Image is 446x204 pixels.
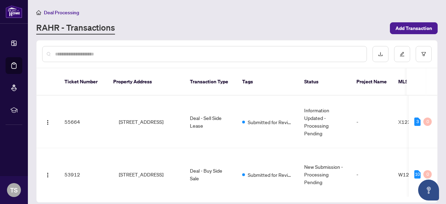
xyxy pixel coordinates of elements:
td: Information Updated - Processing Pending [299,96,351,148]
td: New Submission - Processing Pending [299,148,351,201]
span: X12375009 [398,119,426,125]
div: 0 [423,170,432,179]
th: MLS # [393,68,435,96]
img: Logo [45,120,51,125]
button: Add Transaction [390,22,438,34]
button: Open asap [418,180,439,201]
span: TS [10,185,18,195]
span: filter [421,52,426,56]
th: Status [299,68,351,96]
span: Submitted for Review [248,171,293,179]
button: edit [394,46,410,62]
span: W12336677 [398,171,428,177]
div: 0 [423,118,432,126]
span: home [36,10,41,15]
span: download [378,52,383,56]
button: download [372,46,389,62]
td: - [351,96,393,148]
th: Transaction Type [184,68,237,96]
span: Deal Processing [44,9,79,16]
th: Project Name [351,68,393,96]
td: - [351,148,393,201]
td: Deal - Buy Side Sale [184,148,237,201]
a: RAHR - Transactions [36,22,115,35]
img: logo [6,5,22,18]
span: edit [400,52,405,56]
span: [STREET_ADDRESS] [119,118,163,126]
img: Logo [45,172,51,178]
button: Logo [42,116,53,127]
div: 10 [414,170,421,179]
div: 3 [414,118,421,126]
td: Deal - Sell Side Lease [184,96,237,148]
button: Logo [42,169,53,180]
th: Property Address [108,68,184,96]
span: [STREET_ADDRESS] [119,171,163,178]
th: Ticket Number [59,68,108,96]
th: Tags [237,68,299,96]
button: filter [416,46,432,62]
span: Add Transaction [395,23,432,34]
td: 53912 [59,148,108,201]
span: Submitted for Review [248,118,293,126]
td: 55664 [59,96,108,148]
